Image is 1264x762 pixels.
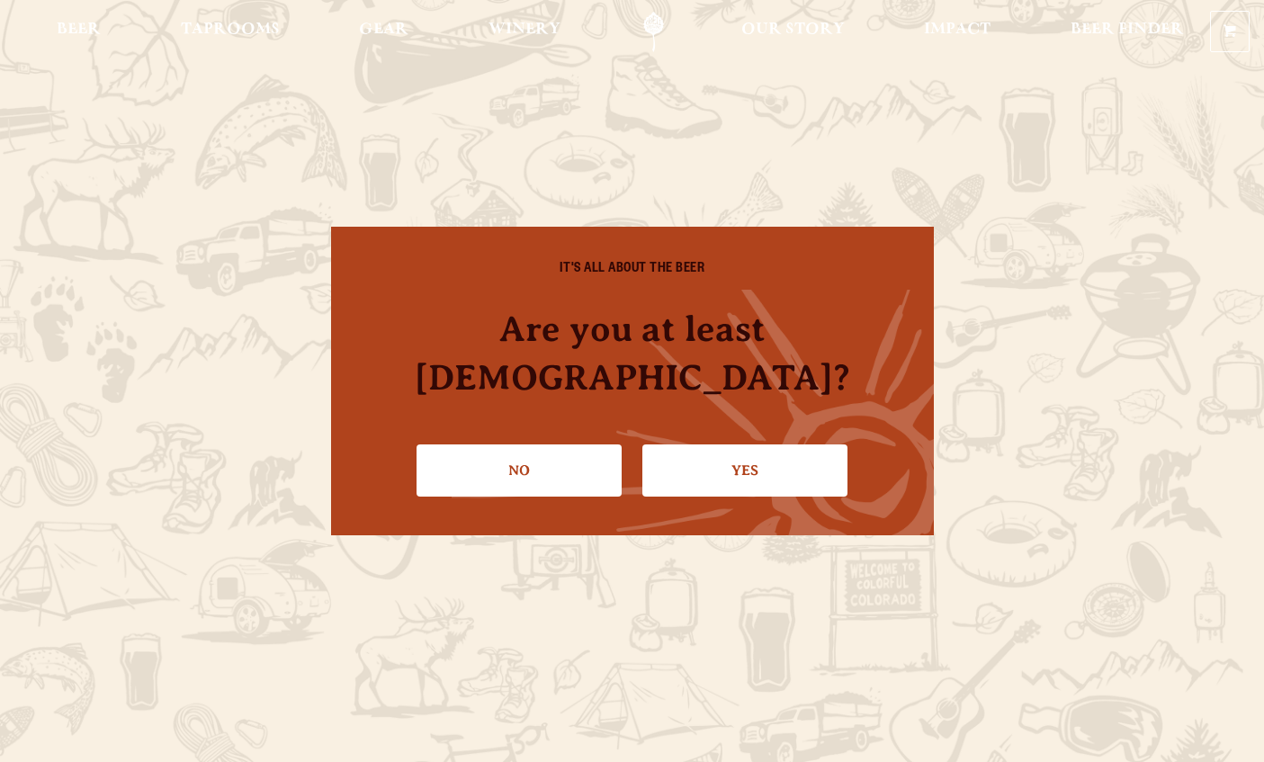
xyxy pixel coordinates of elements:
a: No [417,444,622,497]
span: Winery [489,22,560,37]
a: Taprooms [169,12,291,52]
span: Gear [359,22,408,37]
a: Gear [347,12,420,52]
a: Impact [912,12,1002,52]
span: Beer Finder [1071,22,1184,37]
h4: Are you at least [DEMOGRAPHIC_DATA]? [367,305,898,400]
a: Confirm I'm 21 or older [642,444,847,497]
span: Taprooms [181,22,280,37]
a: Beer Finder [1059,12,1196,52]
span: Beer [57,22,101,37]
h6: IT'S ALL ABOUT THE BEER [367,263,898,279]
a: Beer [45,12,112,52]
a: Our Story [730,12,856,52]
span: Impact [924,22,991,37]
span: Our Story [741,22,845,37]
a: Winery [477,12,572,52]
a: Odell Home [620,12,687,52]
